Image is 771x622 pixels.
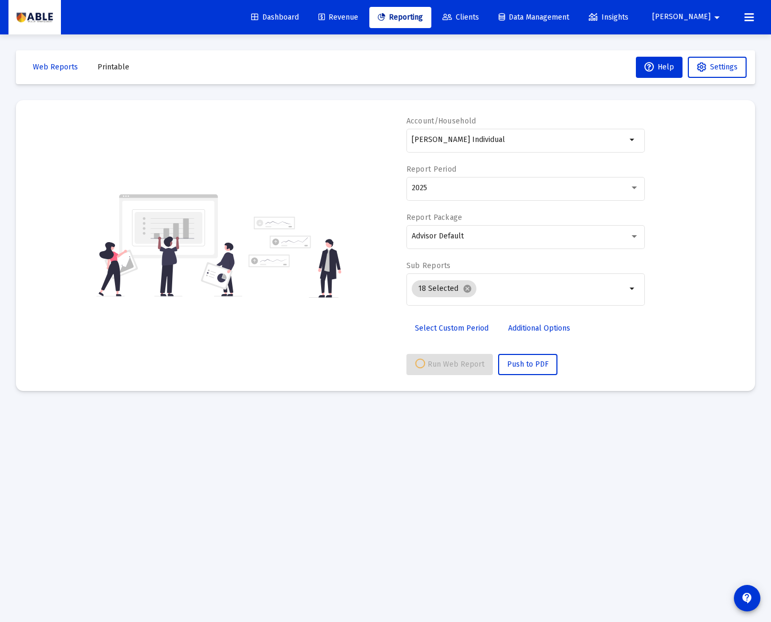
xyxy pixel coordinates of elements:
[96,193,242,298] img: reporting
[710,63,738,72] span: Settings
[741,592,754,605] mat-icon: contact_support
[711,7,723,28] mat-icon: arrow_drop_down
[406,117,476,126] label: Account/Household
[508,324,570,333] span: Additional Options
[434,7,488,28] a: Clients
[406,261,451,270] label: Sub Reports
[406,165,457,174] label: Report Period
[412,183,427,192] span: 2025
[626,134,639,146] mat-icon: arrow_drop_down
[415,360,484,369] span: Run Web Report
[318,13,358,22] span: Revenue
[406,354,493,375] button: Run Web Report
[378,13,423,22] span: Reporting
[412,278,626,299] mat-chip-list: Selection
[412,232,464,241] span: Advisor Default
[310,7,367,28] a: Revenue
[33,63,78,72] span: Web Reports
[412,280,476,297] mat-chip: 18 Selected
[580,7,637,28] a: Insights
[636,57,683,78] button: Help
[499,13,569,22] span: Data Management
[16,7,53,28] img: Dashboard
[589,13,628,22] span: Insights
[415,324,489,333] span: Select Custom Period
[652,13,711,22] span: [PERSON_NAME]
[640,6,736,28] button: [PERSON_NAME]
[89,57,138,78] button: Printable
[249,217,341,298] img: reporting-alt
[369,7,431,28] a: Reporting
[406,213,463,222] label: Report Package
[24,57,86,78] button: Web Reports
[243,7,307,28] a: Dashboard
[490,7,578,28] a: Data Management
[251,13,299,22] span: Dashboard
[498,354,557,375] button: Push to PDF
[98,63,129,72] span: Printable
[644,63,674,72] span: Help
[507,360,548,369] span: Push to PDF
[626,282,639,295] mat-icon: arrow_drop_down
[688,57,747,78] button: Settings
[463,284,472,294] mat-icon: cancel
[412,136,626,144] input: Search or select an account or household
[442,13,479,22] span: Clients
